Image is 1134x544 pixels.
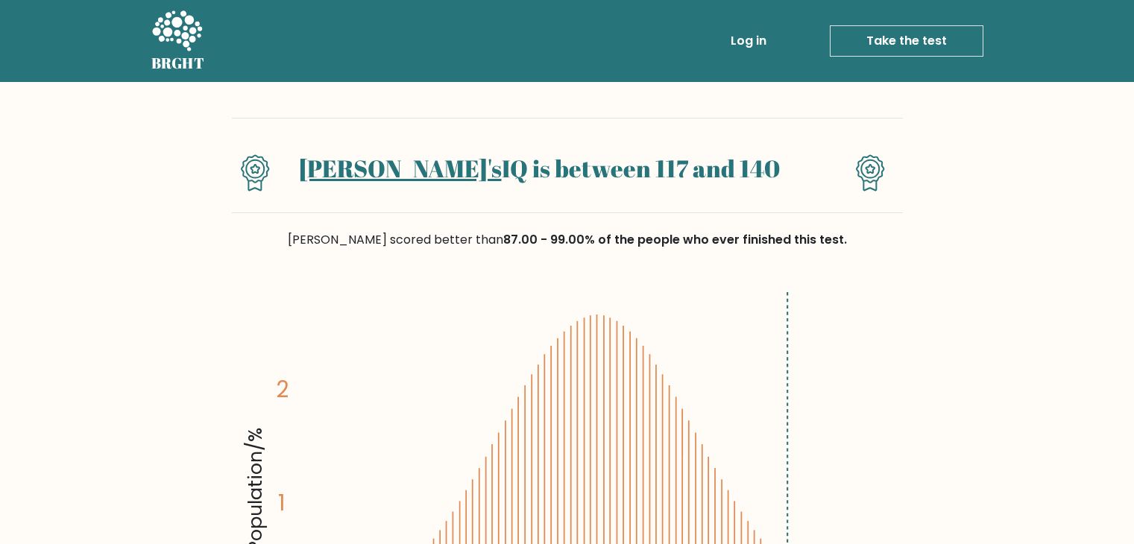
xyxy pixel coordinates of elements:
[232,231,903,249] div: [PERSON_NAME] scored better than
[299,152,502,184] a: [PERSON_NAME]'s
[151,54,205,72] h5: BRGHT
[830,25,983,57] a: Take the test
[151,6,205,76] a: BRGHT
[503,231,847,248] span: 87.00 - 99.00% of the people who ever finished this test.
[296,154,781,183] h1: IQ is between 117 and 140
[278,487,286,518] tspan: 1
[276,375,289,405] tspan: 2
[725,26,772,56] a: Log in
